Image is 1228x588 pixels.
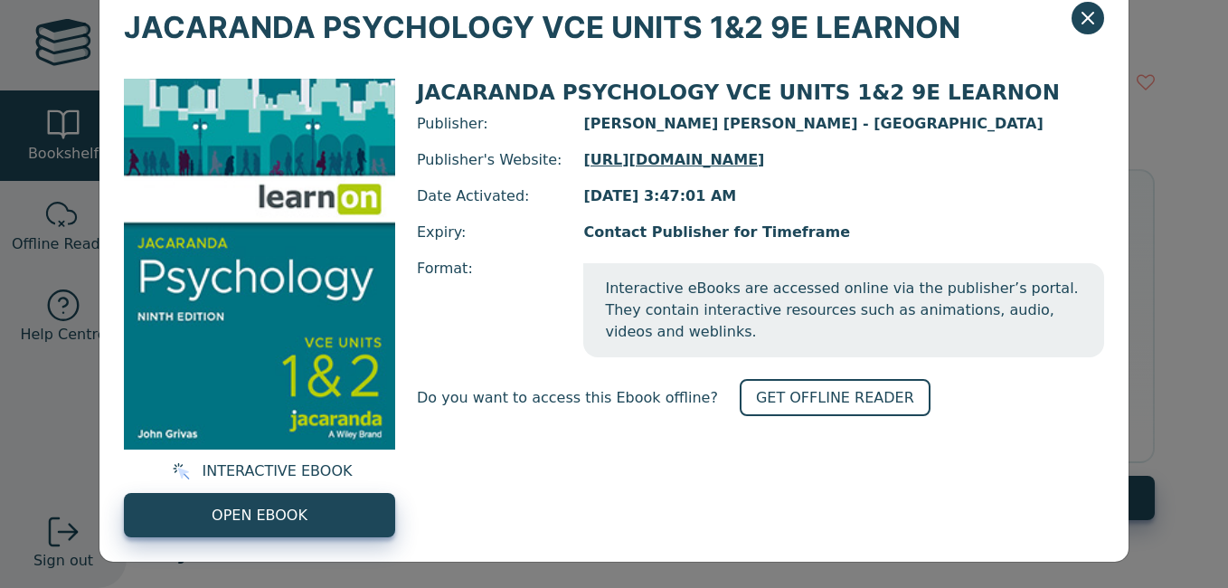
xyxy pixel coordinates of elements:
[583,113,1104,135] span: [PERSON_NAME] [PERSON_NAME] - [GEOGRAPHIC_DATA]
[417,185,562,207] span: Date Activated:
[417,149,562,171] span: Publisher's Website:
[417,379,1104,416] div: Do you want to access this Ebook offline?
[417,81,1060,104] span: JACARANDA PSYCHOLOGY VCE UNITS 1&2 9E LEARNON
[1072,2,1104,34] button: Close
[203,460,353,482] span: INTERACTIVE EBOOK
[583,149,1104,171] a: [URL][DOMAIN_NAME]
[124,493,395,537] a: OPEN EBOOK
[740,379,930,416] a: GET OFFLINE READER
[417,222,562,243] span: Expiry:
[417,258,562,357] span: Format:
[583,263,1104,357] span: Interactive eBooks are accessed online via the publisher’s portal. They contain interactive resou...
[167,460,190,482] img: interactive.svg
[212,505,307,526] span: OPEN EBOOK
[583,185,1104,207] span: [DATE] 3:47:01 AM
[417,113,562,135] span: Publisher:
[124,79,395,450] img: 5dbb8fc4-eac2-4bdb-8cd5-a7394438c953.jpg
[583,222,1104,243] span: Contact Publisher for Timeframe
